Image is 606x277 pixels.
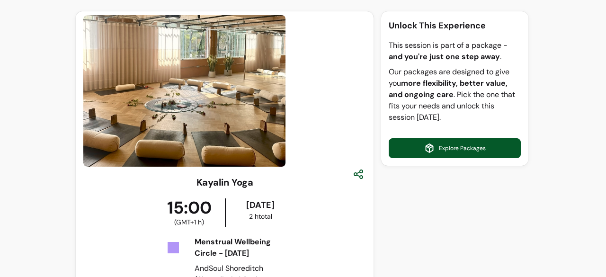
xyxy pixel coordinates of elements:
div: 15:00 [154,198,224,227]
span: ( GMT+1 h ) [174,217,204,227]
h3: Kayalin Yoga [196,176,253,189]
b: and you're just one step away [389,52,500,62]
div: Menstrual Wellbeing Circle - [DATE] [195,236,294,259]
p: This session is part of a package - . [389,40,521,63]
div: 2 h total [228,212,294,221]
img: https://d3pz9znudhj10h.cloudfront.net/ac112328-ecbf-4d4e-a828-465f0c4dac5c [83,15,285,167]
img: Tickets Icon [166,240,181,255]
b: more flexibility, better value, and ongoing care [389,78,508,99]
p: Unlock This Experience [389,19,521,32]
a: Explore Packages [389,138,521,158]
p: Our packages are designed to give you . Pick the one that fits your needs and unlock this session... [389,66,521,123]
div: [DATE] [228,198,294,212]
